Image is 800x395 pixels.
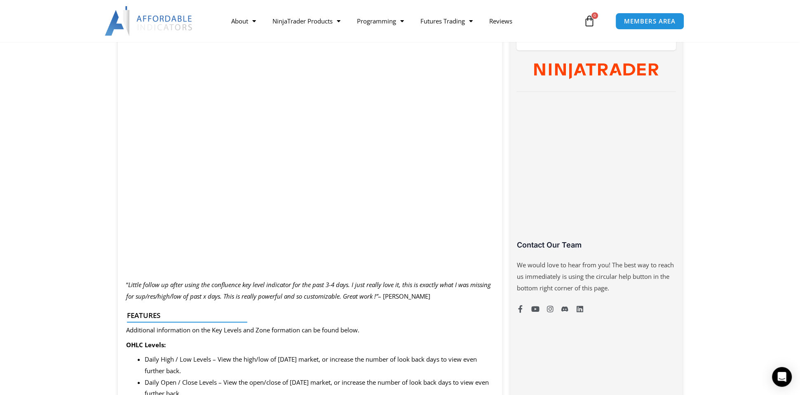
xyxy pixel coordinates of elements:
iframe: Customer reviews powered by Trustpilot [516,102,676,246]
strong: OHLC Levels: [126,341,166,349]
a: About [223,12,264,30]
i: Little follow up after using the confluence key level indicator for the past 3-4 days. I just rea... [126,280,491,300]
li: Daily High / Low Levels – View the high/low of [DATE] market, or increase the number of look back... [145,354,494,377]
span: 0 [591,12,598,19]
a: Futures Trading [412,12,481,30]
p: “ – [PERSON_NAME] [126,279,494,302]
nav: Menu [223,12,581,30]
a: Programming [348,12,412,30]
span: MEMBERS AREA [624,18,676,24]
a: Reviews [481,12,520,30]
img: NinjaTrader Wordmark color RGB | Affordable Indicators – NinjaTrader [534,63,658,79]
h3: Contact Our Team [516,240,676,250]
iframe: Key Levels Confluence Indicator - Overview [126,58,494,264]
a: MEMBERS AREA [615,13,684,30]
a: 0 [571,9,608,33]
h4: Features [127,311,487,320]
div: Open Intercom Messenger [772,367,792,387]
a: NinjaTrader Products [264,12,348,30]
img: LogoAI | Affordable Indicators – NinjaTrader [105,6,193,36]
p: We would love to hear from you! The best way to reach us immediately is using the circular help b... [516,259,676,294]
